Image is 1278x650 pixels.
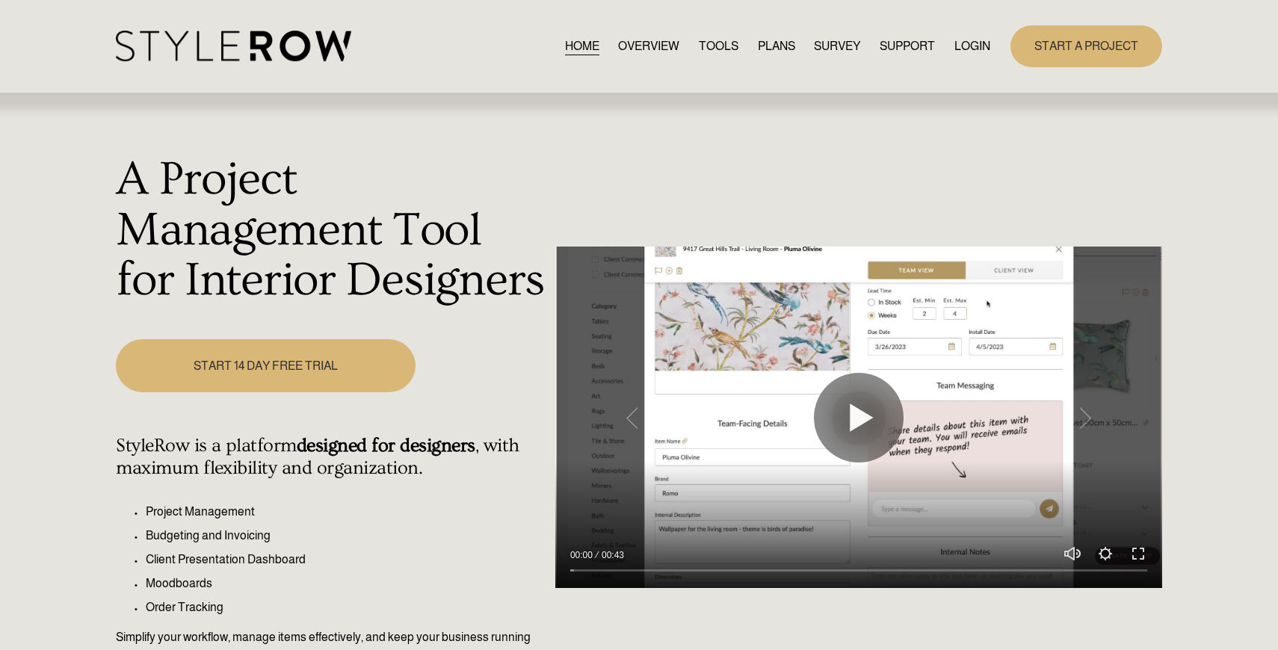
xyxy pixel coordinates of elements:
[116,339,415,392] a: START 14 DAY FREE TRIAL
[814,36,860,56] a: SURVEY
[116,31,351,61] img: StyleRow
[954,36,990,56] a: LOGIN
[880,37,935,55] span: SUPPORT
[618,36,679,56] a: OVERVIEW
[758,36,795,56] a: PLANS
[596,548,628,563] div: Duration
[146,527,547,545] p: Budgeting and Invoicing
[297,435,475,456] strong: designed for designers
[116,435,547,480] h4: StyleRow is a platform , with maximum flexibility and organization.
[146,551,547,569] p: Client Presentation Dashboard
[880,36,935,56] a: folder dropdown
[814,373,904,462] button: Play
[146,503,547,521] p: Project Management
[570,565,1147,575] input: Seek
[570,548,596,563] div: Current time
[565,36,599,56] a: HOME
[699,36,738,56] a: TOOLS
[146,598,547,616] p: Order Tracking
[146,575,547,592] p: Moodboards
[116,155,547,306] h1: A Project Management Tool for Interior Designers
[1010,25,1162,66] a: START A PROJECT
